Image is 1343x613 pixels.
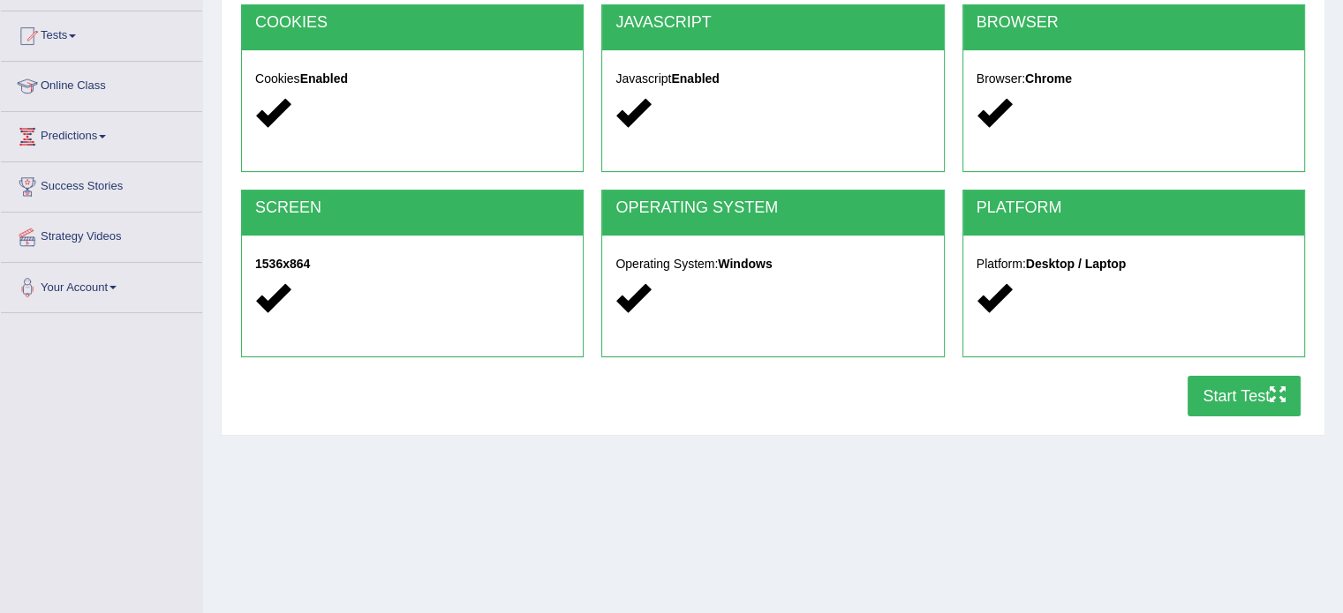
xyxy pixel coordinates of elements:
[255,14,570,32] h2: COOKIES
[977,14,1291,32] h2: BROWSER
[615,258,930,271] h5: Operating System:
[1,62,202,106] a: Online Class
[615,14,930,32] h2: JAVASCRIPT
[1,11,202,56] a: Tests
[1026,257,1127,271] strong: Desktop / Laptop
[977,199,1291,217] h2: PLATFORM
[255,72,570,86] h5: Cookies
[718,257,772,271] strong: Windows
[1,112,202,156] a: Predictions
[1025,71,1072,86] strong: Chrome
[615,72,930,86] h5: Javascript
[300,71,348,86] strong: Enabled
[671,71,719,86] strong: Enabled
[1188,376,1301,416] button: Start Test
[255,257,310,271] strong: 1536x864
[1,263,202,307] a: Your Account
[1,213,202,257] a: Strategy Videos
[977,258,1291,271] h5: Platform:
[1,162,202,206] a: Success Stories
[255,199,570,217] h2: SCREEN
[615,199,930,217] h2: OPERATING SYSTEM
[977,72,1291,86] h5: Browser:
